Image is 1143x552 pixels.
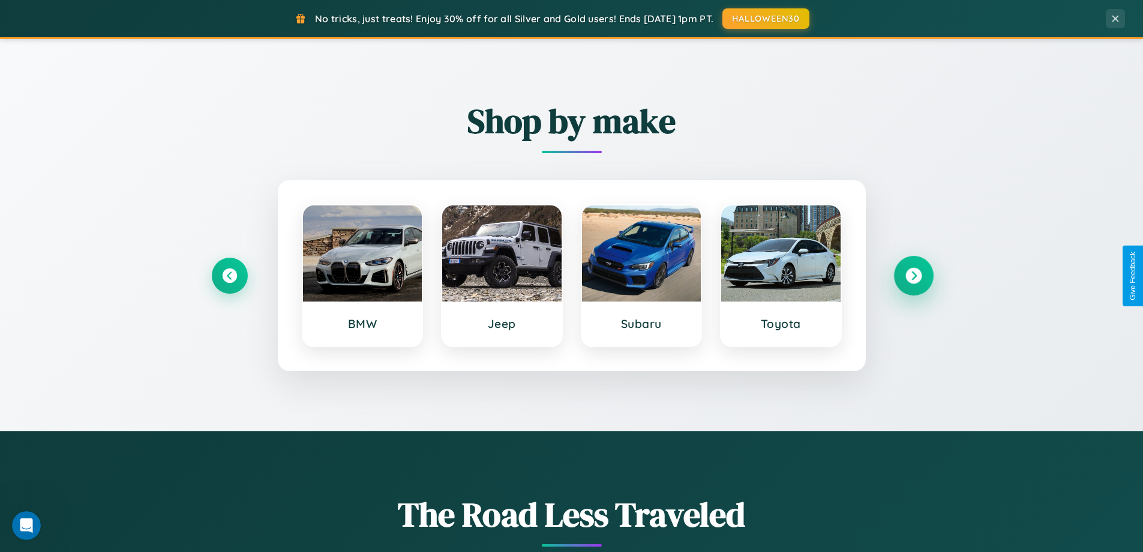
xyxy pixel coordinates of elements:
button: HALLOWEEN30 [722,8,809,29]
h1: The Road Less Traveled [212,491,932,538]
span: No tricks, just treats! Enjoy 30% off for all Silver and Gold users! Ends [DATE] 1pm PT. [315,13,713,25]
div: Give Feedback [1129,252,1137,300]
iframe: Intercom live chat [12,511,41,540]
h3: Jeep [454,317,550,331]
h3: Subaru [594,317,689,331]
h3: BMW [315,317,410,331]
h3: Toyota [733,317,829,331]
h2: Shop by make [212,98,932,144]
